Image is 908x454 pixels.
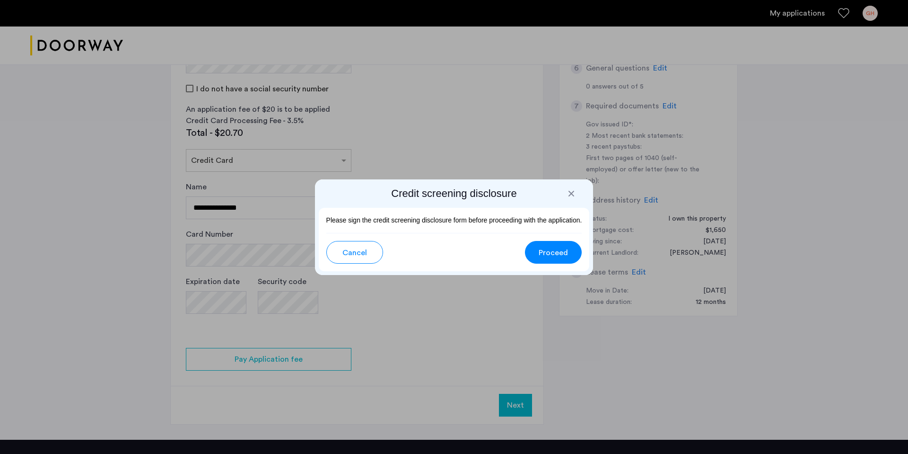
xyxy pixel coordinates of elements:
h2: Credit screening disclosure [319,187,590,200]
span: Proceed [539,247,568,258]
button: button [326,241,383,264]
span: Cancel [342,247,367,258]
p: Please sign the credit screening disclosure form before proceeding with the application. [326,215,582,225]
button: button [525,241,582,264]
